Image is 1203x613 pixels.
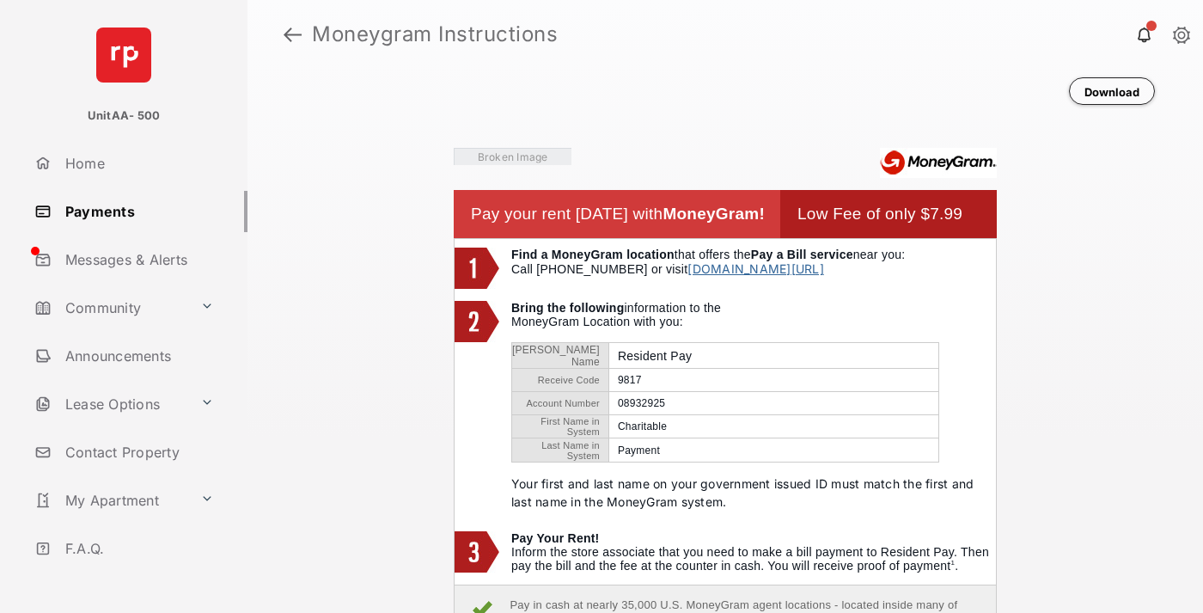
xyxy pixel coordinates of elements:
a: Messages & Alerts [27,239,247,280]
strong: Moneygram Instructions [312,24,558,45]
b: Bring the following [511,301,624,315]
b: Pay a Bill service [751,248,853,261]
td: [PERSON_NAME] Name [512,343,608,369]
td: Receive Code [512,369,608,392]
b: MoneyGram! [663,205,765,223]
img: 2 [455,301,499,342]
a: Contact Property [27,432,247,473]
sup: 1 [950,559,955,567]
img: Moneygram [880,148,997,178]
a: Home [27,143,247,184]
img: 3 [455,531,499,573]
a: My Apartment [27,480,193,521]
td: Resident Pay [608,343,938,369]
button: Download [1069,77,1155,105]
td: Last Name in System [512,438,608,462]
a: Community [27,287,193,328]
a: Lease Options [27,383,193,425]
td: Charitable [608,415,938,438]
td: 9817 [608,369,938,392]
td: Payment [608,438,938,462]
td: information to the MoneyGram Location with you: [511,301,996,523]
td: First Name in System [512,415,608,438]
td: Pay your rent [DATE] with [471,190,780,238]
a: Announcements [27,335,247,377]
img: svg+xml;base64,PHN2ZyB4bWxucz0iaHR0cDovL3d3dy53My5vcmcvMjAwMC9zdmciIHdpZHRoPSI2NCIgaGVpZ2h0PSI2NC... [96,28,151,83]
a: [DOMAIN_NAME][URL] [687,261,823,276]
td: Account Number [512,392,608,415]
td: Inform the store associate that you need to make a bill payment to Resident Pay. Then pay the bil... [511,531,996,576]
td: that offers the near you: Call [PHONE_NUMBER] or visit [511,248,996,292]
p: UnitAA- 500 [88,107,161,125]
a: Payments [27,191,247,232]
a: F.A.Q. [27,528,247,569]
img: Vaibhav Square [454,148,571,165]
p: Your first and last name on your government issued ID must match the first and last name in the M... [511,475,996,511]
img: 1 [455,248,499,289]
td: 08932925 [608,392,938,415]
td: Low Fee of only $7.99 [797,190,980,238]
b: Find a MoneyGram location [511,248,675,261]
b: Pay Your Rent! [511,531,600,545]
